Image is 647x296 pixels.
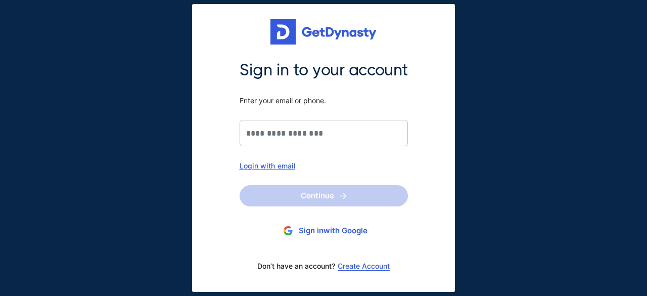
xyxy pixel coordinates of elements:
div: Login with email [240,161,408,170]
span: Sign in to your account [240,60,408,81]
div: Don’t have an account? [240,256,408,277]
img: Get started for free with Dynasty Trust Company [270,19,377,45]
a: Create Account [338,262,390,270]
button: Sign inwith Google [240,222,408,240]
span: Enter your email or phone. [240,96,408,105]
